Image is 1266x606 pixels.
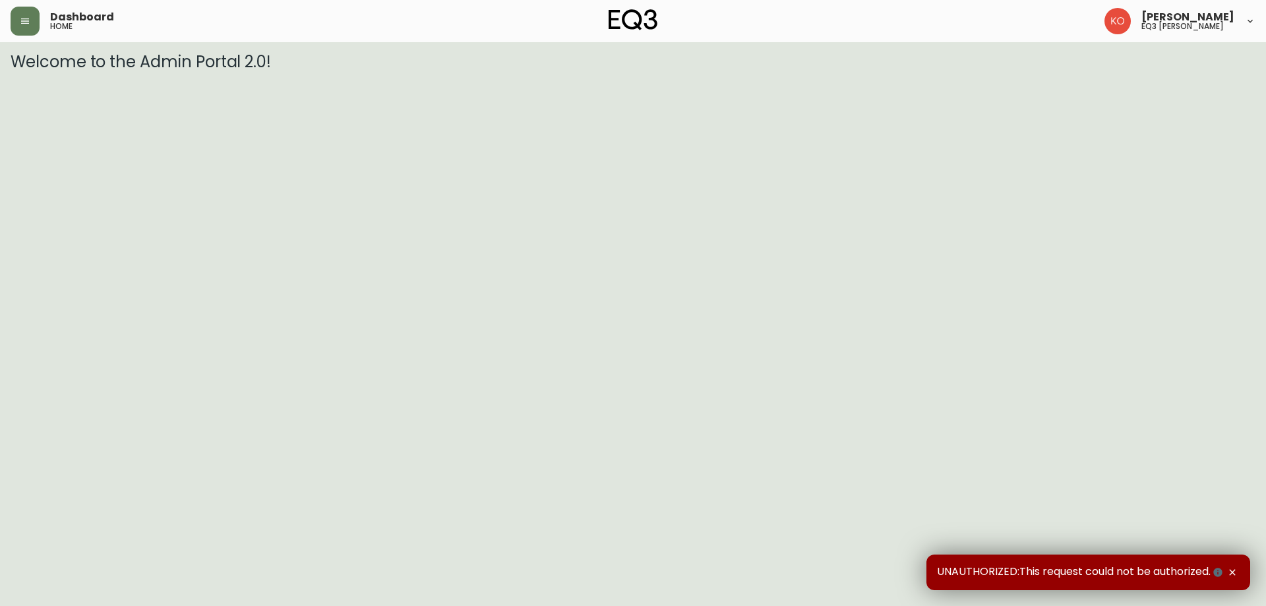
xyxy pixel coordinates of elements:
[609,9,657,30] img: logo
[50,12,114,22] span: Dashboard
[937,565,1225,580] span: UNAUTHORIZED:This request could not be authorized.
[1104,8,1131,34] img: 9beb5e5239b23ed26e0d832b1b8f6f2a
[1141,22,1224,30] h5: eq3 [PERSON_NAME]
[50,22,73,30] h5: home
[11,53,1255,71] h3: Welcome to the Admin Portal 2.0!
[1141,12,1234,22] span: [PERSON_NAME]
